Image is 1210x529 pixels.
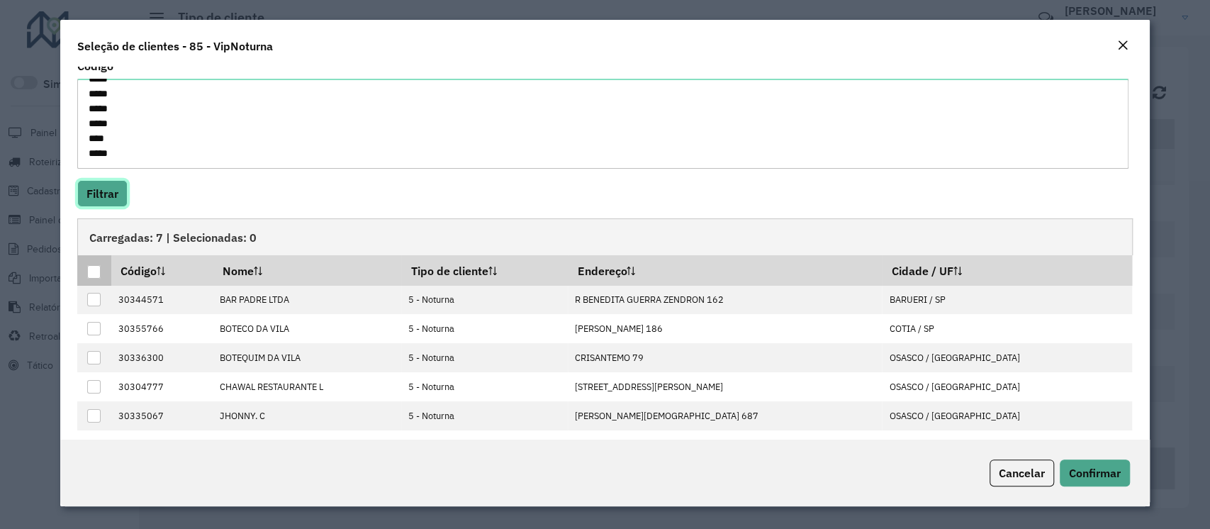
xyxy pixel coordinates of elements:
td: 5 - Noturna [401,401,568,430]
th: Endereço [568,255,882,285]
td: LANCHONETE UNIVERSIT [213,430,401,460]
td: BOTECO DA VILA [213,314,401,343]
td: OSASCO / [GEOGRAPHIC_DATA] [882,372,1132,401]
span: Confirmar [1069,466,1121,480]
th: Tipo de cliente [401,255,568,285]
td: OSASCO / [GEOGRAPHIC_DATA] [882,430,1132,460]
td: 30301731 [111,430,213,460]
td: 30336300 [111,343,213,372]
td: BAR PADRE LTDA [213,286,401,315]
td: CHAWAL RESTAURANTE L [213,372,401,401]
td: OSASCO / [GEOGRAPHIC_DATA] [882,401,1132,430]
td: BOTEQUIM DA VILA [213,343,401,372]
th: Código [111,255,213,285]
td: CRISANTEMO 79 [568,343,882,372]
td: 5 - Noturna [401,372,568,401]
td: R BENEDITA GUERRA ZENDRON 162 [568,286,882,315]
td: AV [PERSON_NAME] 18 [568,430,882,460]
td: 30355766 [111,314,213,343]
button: Cancelar [990,460,1054,486]
td: 30304777 [111,372,213,401]
td: 5 - Noturna [401,343,568,372]
h4: Seleção de clientes - 85 - VipNoturna [77,38,273,55]
td: JHONNY. C [213,401,401,430]
button: Filtrar [77,180,128,207]
div: Carregadas: 7 | Selecionadas: 0 [77,218,1132,255]
em: Fechar [1117,40,1128,51]
button: Close [1113,37,1133,55]
th: Nome [213,255,401,285]
td: [PERSON_NAME] 186 [568,314,882,343]
td: BARUERI / SP [882,286,1132,315]
td: OSASCO / [GEOGRAPHIC_DATA] [882,343,1132,372]
td: 5 - Noturna [401,314,568,343]
td: [PERSON_NAME][DEMOGRAPHIC_DATA] 687 [568,401,882,430]
td: 5 - Noturna [401,286,568,315]
button: Confirmar [1060,460,1130,486]
td: 30344571 [111,286,213,315]
td: 30335067 [111,401,213,430]
td: [STREET_ADDRESS][PERSON_NAME] [568,372,882,401]
span: Cancelar [999,466,1045,480]
th: Cidade / UF [882,255,1132,285]
td: COTIA / SP [882,314,1132,343]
